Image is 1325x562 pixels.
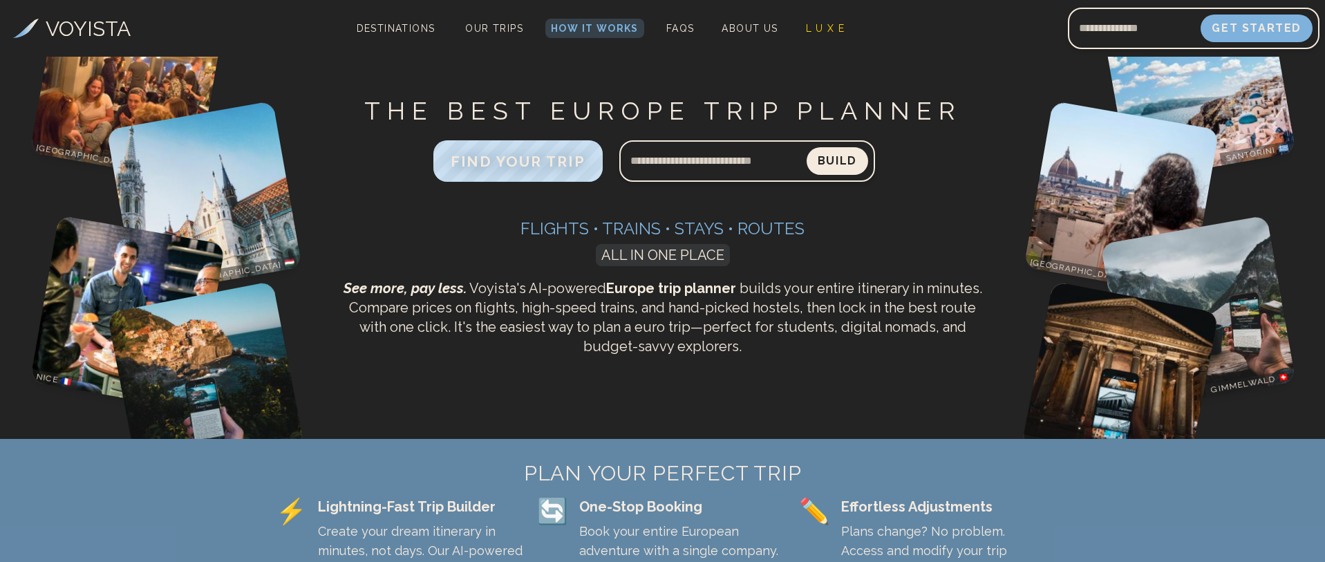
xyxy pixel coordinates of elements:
[551,23,639,34] span: How It Works
[1201,15,1313,42] button: Get Started
[579,497,788,516] div: One-Stop Booking
[661,19,700,38] a: FAQs
[596,244,730,266] span: ALL IN ONE PLACE
[716,19,783,38] a: About Us
[13,19,39,38] img: Voyista Logo
[337,218,988,240] h3: Flights • Trains • Stays • Routes
[619,144,807,178] input: Search query
[451,153,585,170] span: FIND YOUR TRIP
[460,19,529,38] a: Our Trips
[545,19,644,38] a: How It Works
[722,23,778,34] span: About Us
[807,147,868,175] button: Build
[537,497,568,525] span: 🔄
[841,497,1050,516] div: Effortless Adjustments
[433,156,602,169] a: FIND YOUR TRIP
[13,13,131,44] a: VOYISTA
[606,280,736,297] strong: Europe trip planner
[799,497,830,525] span: ✏️
[344,280,467,297] span: See more, pay less.
[800,19,851,38] a: L U X E
[106,281,304,478] img: Cinque Terre
[276,497,307,525] span: ⚡
[337,95,988,127] h1: THE BEST EUROPE TRIP PLANNER
[1024,101,1219,296] img: Florence
[351,17,441,58] span: Destinations
[433,140,602,182] button: FIND YOUR TRIP
[106,101,301,296] img: Budapest
[465,23,523,34] span: Our Trips
[318,497,527,516] div: Lightning-Fast Trip Builder
[337,279,988,356] p: Voyista's AI-powered builds your entire itinerary in minutes. Compare prices on flights, high-spe...
[1021,281,1219,478] img: Rome
[806,23,845,34] span: L U X E
[276,461,1050,486] h2: PLAN YOUR PERFECT TRIP
[666,23,695,34] span: FAQs
[1068,12,1201,45] input: Email address
[46,13,131,44] h3: VOYISTA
